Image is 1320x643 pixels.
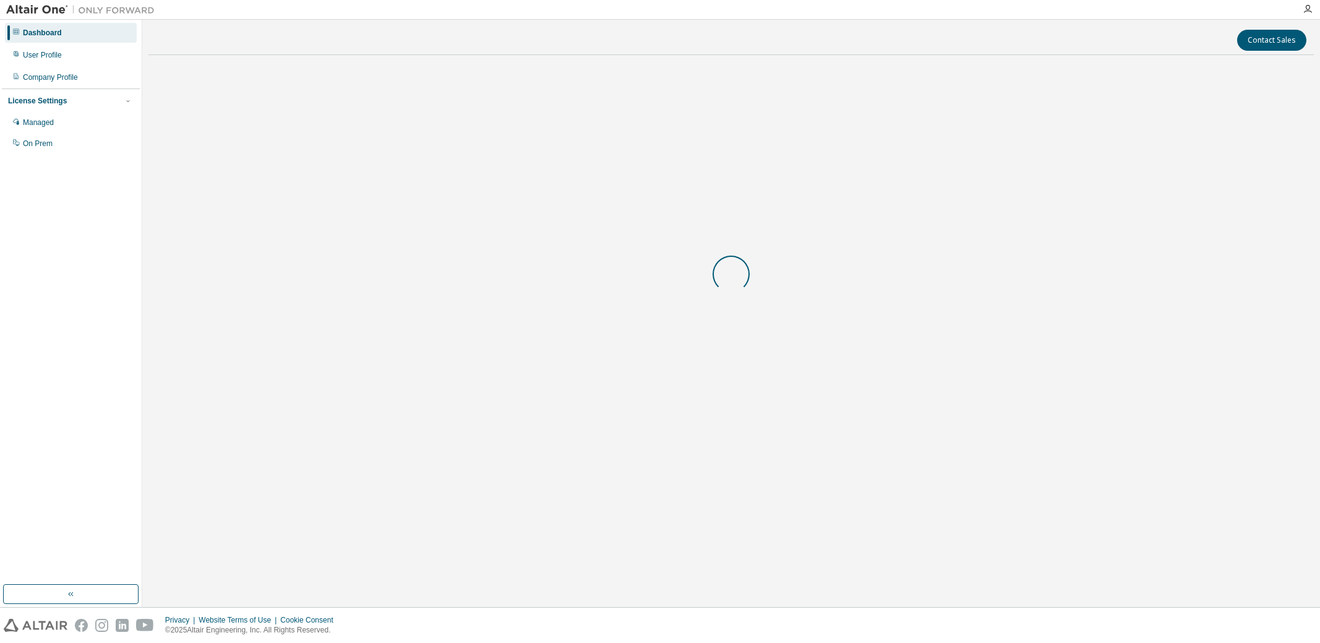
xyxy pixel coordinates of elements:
div: On Prem [23,139,53,149]
div: Company Profile [23,72,78,82]
img: instagram.svg [95,619,108,632]
div: User Profile [23,50,62,60]
div: Website Terms of Use [199,615,280,625]
img: altair_logo.svg [4,619,67,632]
img: Altair One [6,4,161,16]
div: Dashboard [23,28,62,38]
div: Cookie Consent [280,615,340,625]
div: License Settings [8,96,67,106]
img: linkedin.svg [116,619,129,632]
button: Contact Sales [1237,30,1306,51]
div: Managed [23,118,54,127]
img: youtube.svg [136,619,154,632]
p: © 2025 Altair Engineering, Inc. All Rights Reserved. [165,625,341,636]
img: facebook.svg [75,619,88,632]
div: Privacy [165,615,199,625]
